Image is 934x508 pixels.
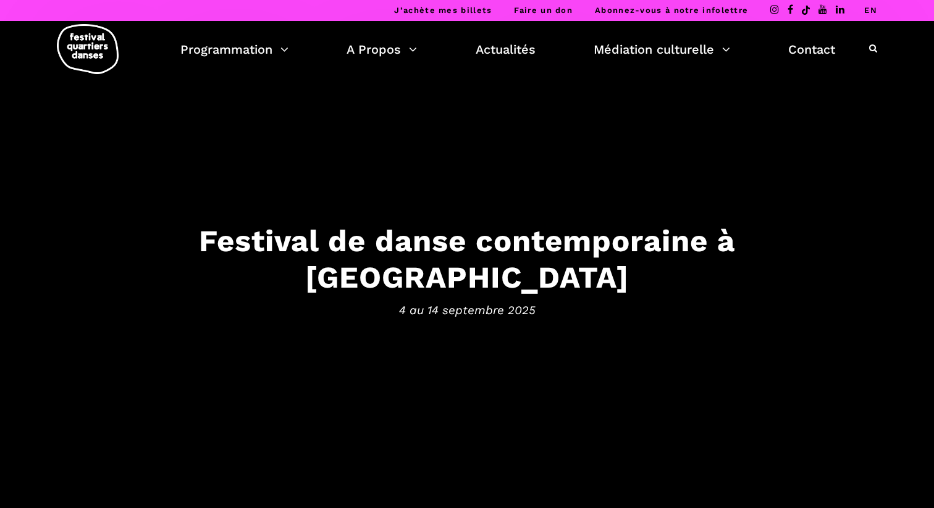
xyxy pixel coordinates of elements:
[788,39,835,60] a: Contact
[594,39,730,60] a: Médiation culturelle
[57,24,119,74] img: logo-fqd-med
[476,39,536,60] a: Actualités
[180,39,288,60] a: Programmation
[84,222,850,295] h3: Festival de danse contemporaine à [GEOGRAPHIC_DATA]
[514,6,573,15] a: Faire un don
[864,6,877,15] a: EN
[347,39,417,60] a: A Propos
[394,6,492,15] a: J’achète mes billets
[84,301,850,320] span: 4 au 14 septembre 2025
[595,6,748,15] a: Abonnez-vous à notre infolettre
